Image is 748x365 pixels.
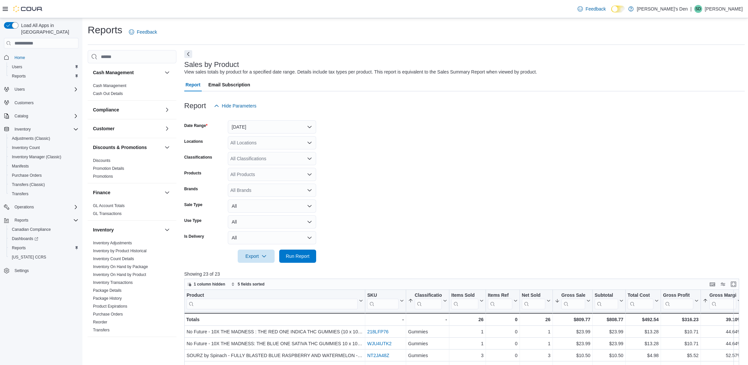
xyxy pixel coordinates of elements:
a: Purchase Orders [93,312,123,317]
div: 3 [522,352,551,360]
span: Reports [9,72,78,80]
span: Inventory Adjustments [93,240,132,246]
button: Enter fullscreen [730,280,737,288]
span: Dashboards [12,236,38,241]
button: Items Ref [488,292,518,309]
button: Finance [163,189,171,197]
span: Operations [15,204,34,210]
span: Reports [9,244,78,252]
a: Canadian Compliance [9,226,53,233]
button: Customers [1,98,81,107]
span: Inventory On Hand by Product [93,272,146,277]
a: NT2JA48Z [367,353,389,358]
button: Inventory Count [7,143,81,152]
a: Feedback [575,2,608,15]
a: GL Account Totals [93,203,125,208]
a: Purchase Orders [9,171,45,179]
button: Cash Management [93,69,162,76]
a: Promotion Details [93,166,124,171]
span: 1 column hidden [194,282,225,287]
span: Reports [15,218,28,223]
span: Manifests [9,162,78,170]
span: Users [9,63,78,71]
a: Manifests [9,162,31,170]
div: 1 [522,340,551,348]
span: Inventory Manager (Classic) [12,154,61,160]
button: Users [1,85,81,94]
button: Classification [408,292,447,309]
div: Totals [186,316,363,323]
span: Transfers (Classic) [12,182,45,187]
a: Transfers [93,328,109,332]
span: Customers [15,100,34,106]
button: Gross Margin [703,292,741,309]
div: $23.99 [595,340,623,348]
button: Subtotal [595,292,623,309]
h3: Report [184,102,206,110]
a: Reorder [93,320,107,324]
span: Inventory [15,127,31,132]
div: Classification [415,292,442,309]
button: SKU [367,292,404,309]
div: SKU URL [367,292,399,309]
button: Catalog [1,111,81,121]
h1: Reports [88,23,122,37]
span: Promotions [93,174,113,179]
div: Gross Profit [663,292,693,309]
button: Inventory [1,125,81,134]
a: Settings [12,267,31,275]
div: 1 [451,328,484,336]
div: 1 [451,340,484,348]
a: Cash Out Details [93,91,123,96]
img: Cova [13,6,43,12]
div: $809.77 [555,316,590,323]
input: Dark Mode [611,6,625,13]
a: Product Expirations [93,304,127,309]
div: Shawn Dang [694,5,702,13]
span: SD [696,5,701,13]
a: Adjustments (Classic) [9,135,53,142]
div: Items Ref [488,292,512,299]
button: Settings [1,266,81,275]
span: Catalog [12,112,78,120]
div: Total Cost [628,292,653,299]
button: Transfers [7,189,81,198]
span: Inventory Transactions [93,280,133,285]
a: [US_STATE] CCRS [9,253,49,261]
button: [US_STATE] CCRS [7,253,81,262]
button: Inventory [93,227,162,233]
span: Home [12,53,78,61]
a: Users [9,63,25,71]
span: 5 fields sorted [238,282,264,287]
a: Inventory Manager (Classic) [9,153,64,161]
button: Net Sold [522,292,551,309]
label: Products [184,170,201,176]
div: Finance [88,202,176,220]
button: Operations [12,203,37,211]
div: Gummies [408,328,447,336]
button: Reports [7,72,81,81]
a: Reports [9,72,28,80]
div: 44.64% [703,328,741,336]
button: Purchase Orders [7,171,81,180]
span: Inventory Manager (Classic) [9,153,78,161]
button: Display options [719,280,727,288]
span: Export [242,250,271,263]
button: Open list of options [307,140,312,145]
div: No Future - 10X THE MADNESS: THE BLUE ONE SATIVA THC GUMMIES 10 x 10mg - 10 pcs [187,340,363,348]
label: Locations [184,139,203,144]
span: Dashboards [9,235,78,243]
span: Purchase Orders [12,173,42,178]
h3: Discounts & Promotions [93,144,147,151]
button: Next [184,50,192,58]
a: Discounts [93,158,110,163]
a: Package History [93,296,122,301]
button: All [228,215,316,228]
button: Canadian Compliance [7,225,81,234]
div: $23.99 [555,328,590,336]
div: $10.71 [663,328,699,336]
div: Gross Sales [561,292,585,299]
button: Users [7,62,81,72]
